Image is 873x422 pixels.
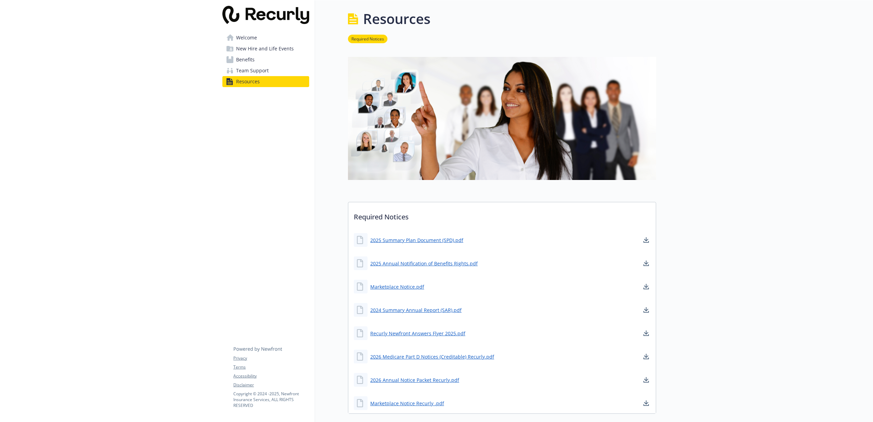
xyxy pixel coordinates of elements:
[233,391,309,408] p: Copyright © 2024 - 2025 , Newfront Insurance Services, ALL RIGHTS RESERVED
[236,65,269,76] span: Team Support
[642,236,650,244] a: download document
[370,376,459,384] a: 2026 Annual Notice Packet Recurly.pdf
[348,35,387,42] a: Required Notices
[642,259,650,267] a: download document
[222,43,309,54] a: New Hire and Life Events
[236,54,255,65] span: Benefits
[370,260,478,267] a: 2025 Annual Notification of Benefits Rights.pdf
[348,202,656,228] p: Required Notices
[370,306,462,314] a: 2024 Summary Annual Report (SAR).pdf
[642,399,650,407] a: download document
[370,237,463,244] a: 2025 Summary Plan Document (SPD).pdf
[642,376,650,384] a: download document
[222,54,309,65] a: Benefits
[233,373,309,379] a: Accessibility
[370,283,424,290] a: Marketplace Notice.pdf
[222,32,309,43] a: Welcome
[642,329,650,337] a: download document
[233,355,309,361] a: Privacy
[370,400,444,407] a: Marketplace Notice Recurly .pdf
[236,43,294,54] span: New Hire and Life Events
[233,364,309,370] a: Terms
[222,65,309,76] a: Team Support
[370,330,465,337] a: Recurly Newfront Answers Flyer 2025.pdf
[236,76,260,87] span: Resources
[363,9,430,29] h1: Resources
[233,382,309,388] a: Disclaimer
[642,352,650,361] a: download document
[642,282,650,291] a: download document
[222,76,309,87] a: Resources
[642,306,650,314] a: download document
[370,353,494,360] a: 2026 Medicare Part D Notices (Creditable) Recurly.pdf
[236,32,257,43] span: Welcome
[348,57,656,180] img: resources page banner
